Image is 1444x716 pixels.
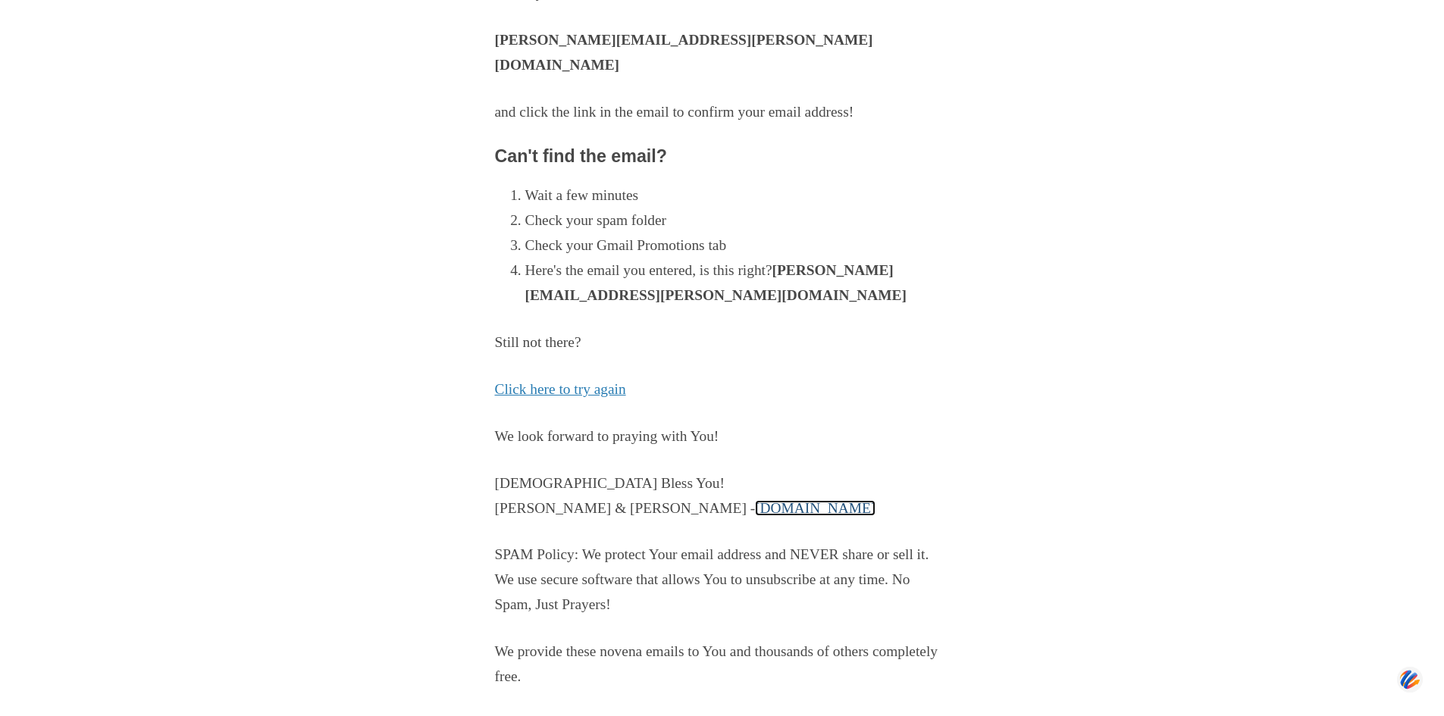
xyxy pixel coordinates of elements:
strong: [PERSON_NAME][EMAIL_ADDRESS][PERSON_NAME][DOMAIN_NAME] [495,32,873,73]
p: [DEMOGRAPHIC_DATA] Bless You! [PERSON_NAME] & [PERSON_NAME] - [495,471,950,521]
strong: [PERSON_NAME][EMAIL_ADDRESS][PERSON_NAME][DOMAIN_NAME] [525,262,907,303]
p: Still not there? [495,330,950,355]
a: Click here to try again [495,381,626,397]
a: [DOMAIN_NAME] [755,500,875,516]
li: Check your spam folder [525,208,950,233]
p: We look forward to praying with You! [495,424,950,449]
img: svg+xml;base64,PHN2ZyB3aWR0aD0iNDQiIGhlaWdodD0iNDQiIHZpZXdCb3g9IjAgMCA0NCA0NCIgZmlsbD0ibm9uZSIgeG... [1397,665,1423,693]
li: Here's the email you entered, is this right? [525,258,950,308]
p: We provide these novena emails to You and thousands of others completely free. [495,639,950,689]
li: Wait a few minutes [525,183,950,208]
h3: Can't find the email? [495,147,950,167]
p: SPAM Policy: We protect Your email address and NEVER share or sell it. We use secure software tha... [495,542,950,618]
p: and click the link in the email to confirm your email address! [495,100,950,125]
li: Check your Gmail Promotions tab [525,233,950,258]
